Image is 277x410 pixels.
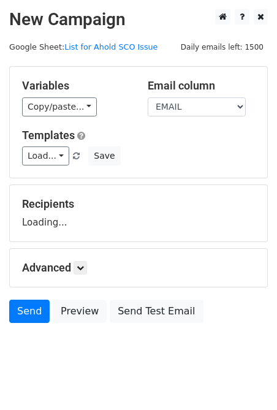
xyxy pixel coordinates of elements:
a: Templates [22,129,75,142]
h5: Variables [22,79,129,93]
a: Copy/paste... [22,97,97,116]
div: Loading... [22,197,255,229]
a: Preview [53,300,107,323]
span: Daily emails left: 1500 [176,40,268,54]
a: Daily emails left: 1500 [176,42,268,51]
a: Send Test Email [110,300,203,323]
h5: Advanced [22,261,255,275]
h5: Email column [148,79,255,93]
small: Google Sheet: [9,42,157,51]
a: Send [9,300,50,323]
a: Load... [22,146,69,165]
h5: Recipients [22,197,255,211]
button: Save [88,146,120,165]
h2: New Campaign [9,9,268,30]
a: List for Ahold SCO Issue [64,42,157,51]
